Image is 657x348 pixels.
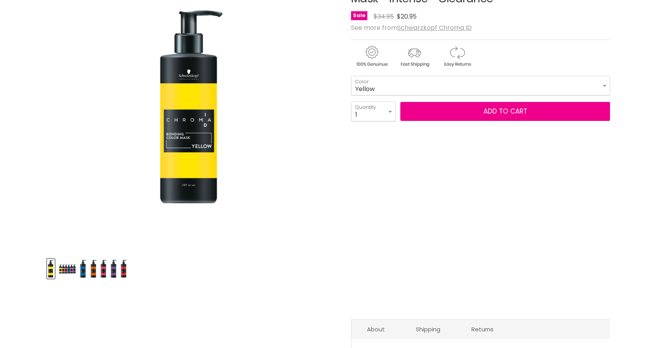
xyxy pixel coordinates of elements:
button: Schwarzkopf Chroma ID Intense Bonding Color Mask - Intense - Clearance [47,259,55,279]
button: Schwarzkopf Chroma ID Intense Bonding Color Mask - Intense - Clearance [90,259,97,279]
button: Schwarzkopf Chroma ID Intense Bonding Color Mask - Intense - Clearance [100,259,108,279]
span: Add to cart [483,107,527,116]
a: Returns [456,320,509,339]
img: Schwarzkopf Chroma ID Intense Bonding Color Mask - Intense - Clearance [157,6,227,207]
button: Schwarzkopf Chroma ID Intense Bonding Color Mask - Intense - Clearance [57,259,77,279]
img: Schwarzkopf Chroma ID Intense Bonding Color Mask - Intense - Clearance [121,260,127,278]
img: returns.gif [436,45,478,68]
img: Schwarzkopf Chroma ID Intense Bonding Color Mask - Intense - Clearance [111,260,117,278]
button: Add to cart [400,102,610,121]
img: Schwarzkopf Chroma ID Intense Bonding Color Mask - Intense - Clearance [48,260,54,278]
img: genuine.gif [351,45,392,68]
span: $20.95 [397,12,417,21]
img: shipping.gif [394,45,435,68]
button: Schwarzkopf Chroma ID Intense Bonding Color Mask - Intense - Clearance [110,259,118,279]
a: About [351,320,400,339]
a: Schwarzkopf Chroma ID [397,23,472,32]
button: Schwarzkopf Chroma ID Intense Bonding Color Mask - Intense - Clearance [120,259,128,279]
span: $34.95 [374,12,394,21]
img: Schwarzkopf Chroma ID Intense Bonding Color Mask - Intense - Clearance [80,260,87,278]
button: Schwarzkopf Chroma ID Intense Bonding Color Mask - Intense - Clearance [79,259,87,279]
a: Shipping [400,320,456,339]
span: Sale [351,11,367,20]
img: Schwarzkopf Chroma ID Intense Bonding Color Mask - Intense - Clearance [101,260,107,278]
select: Quantity [351,102,396,121]
img: Schwarzkopf Chroma ID Intense Bonding Color Mask - Intense - Clearance [90,260,97,278]
div: Product thumbnails [46,257,338,279]
img: Schwarzkopf Chroma ID Intense Bonding Color Mask - Intense - Clearance [58,260,76,278]
span: See more from [351,23,472,32]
